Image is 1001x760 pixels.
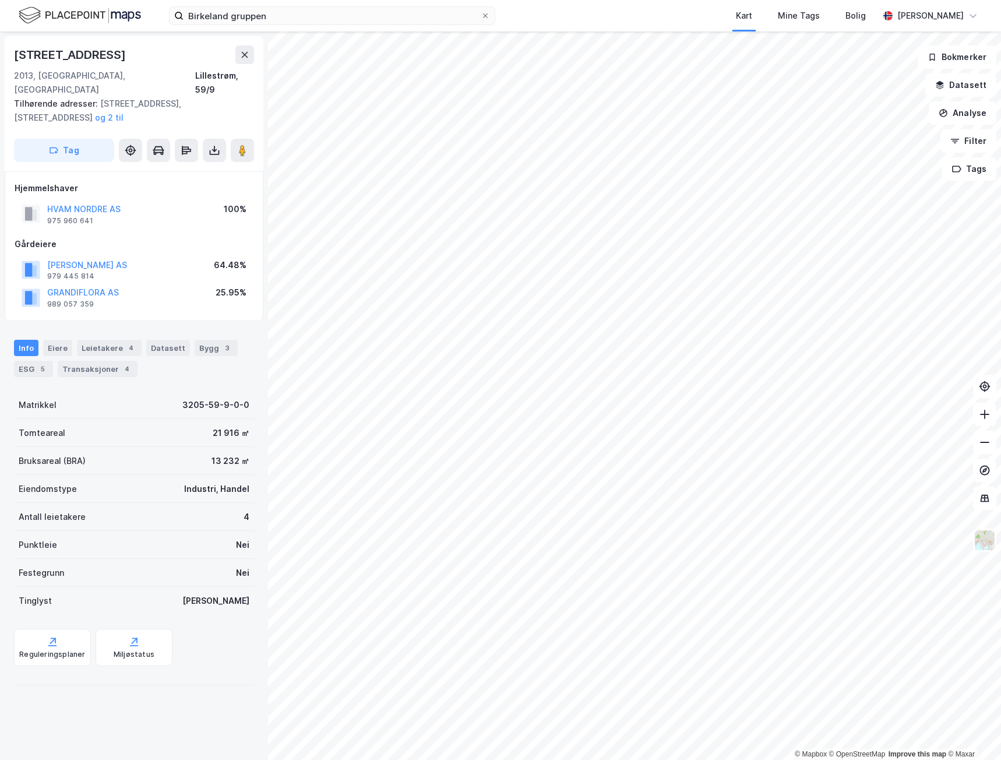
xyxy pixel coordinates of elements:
input: Søk på adresse, matrikkel, gårdeiere, leietakere eller personer [184,7,481,24]
a: Mapbox [795,750,827,758]
iframe: Chat Widget [943,704,1001,760]
span: Tilhørende adresser: [14,98,100,108]
div: Leietakere [77,340,142,356]
img: Z [974,529,996,551]
div: Info [14,340,38,356]
div: [PERSON_NAME] [182,594,249,608]
div: Tinglyst [19,594,52,608]
div: Miljøstatus [114,650,154,659]
div: 975 960 641 [47,216,93,226]
div: Nei [236,566,249,580]
div: 5 [37,363,48,375]
div: Festegrunn [19,566,64,580]
div: Bygg [195,340,238,356]
div: Transaksjoner [58,361,138,377]
div: Tomteareal [19,426,65,440]
button: Filter [940,129,996,153]
div: 4 [244,510,249,524]
div: 21 916 ㎡ [213,426,249,440]
div: 989 057 359 [47,300,94,309]
div: Bruksareal (BRA) [19,454,86,468]
div: Mine Tags [778,9,820,23]
div: 100% [224,202,246,216]
div: Datasett [146,340,190,356]
div: Nei [236,538,249,552]
a: OpenStreetMap [829,750,886,758]
div: 2013, [GEOGRAPHIC_DATA], [GEOGRAPHIC_DATA] [14,69,195,97]
div: [STREET_ADDRESS] [14,45,128,64]
div: ESG [14,361,53,377]
button: Tags [942,157,996,181]
div: 979 445 814 [47,272,94,281]
div: Antall leietakere [19,510,86,524]
div: Punktleie [19,538,57,552]
div: 4 [121,363,133,375]
div: 4 [125,342,137,354]
div: Matrikkel [19,398,57,412]
div: 3 [221,342,233,354]
div: Eiere [43,340,72,356]
button: Datasett [925,73,996,97]
div: Eiendomstype [19,482,77,496]
button: Bokmerker [918,45,996,69]
div: Lillestrøm, 59/9 [195,69,254,97]
div: 3205-59-9-0-0 [182,398,249,412]
div: Reguleringsplaner [19,650,85,659]
div: 64.48% [214,258,246,272]
div: [STREET_ADDRESS], [STREET_ADDRESS] [14,97,245,125]
div: Bolig [845,9,866,23]
div: 25.95% [216,286,246,300]
img: logo.f888ab2527a4732fd821a326f86c7f29.svg [19,5,141,26]
div: [PERSON_NAME] [897,9,964,23]
div: Hjemmelshaver [15,181,253,195]
div: Kart [736,9,752,23]
div: Industri, Handel [184,482,249,496]
button: Tag [14,139,114,162]
button: Analyse [929,101,996,125]
a: Improve this map [889,750,946,758]
div: 13 232 ㎡ [212,454,249,468]
div: Gårdeiere [15,237,253,251]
